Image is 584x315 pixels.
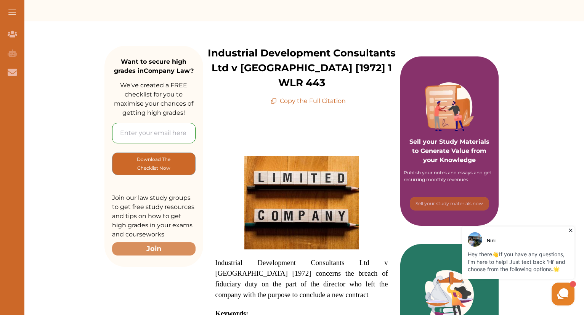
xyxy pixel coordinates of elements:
[244,156,359,249] img: Company-Law-feature-300x245.jpg
[114,82,193,116] span: We’ve created a FREE checklist for you to maximise your chances of getting high grades!
[112,153,196,175] button: [object Object]
[271,96,346,106] p: Copy the Full Citation
[215,280,388,299] span: iduciary duty on the part of the director who left the company with the purpose to conclude a new...
[410,197,489,211] button: [object Object]
[112,123,196,143] input: Enter your email here
[408,116,491,165] p: Sell your Study Materials to Generate Value from your Knowledge
[401,225,576,307] iframe: HelpCrunch
[425,82,474,131] img: Purple card image
[114,58,194,74] strong: Want to secure high grades in Company Law ?
[215,259,388,299] span: Industrial Development Consultants Ltd v [GEOGRAPHIC_DATA] [1972] concerns the breach of f
[404,169,495,183] div: Publish your notes and essays and get recurring monthly revenues
[128,155,180,173] p: Download The Checklist Now
[112,193,196,239] p: Join our law study groups to get free study resources and tips on how to get high grades in your ...
[416,200,483,207] p: Sell your study materials now
[203,46,400,90] p: Industrial Development Consultants Ltd v [GEOGRAPHIC_DATA] [1972] 1 WLR 443
[112,242,196,256] button: Join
